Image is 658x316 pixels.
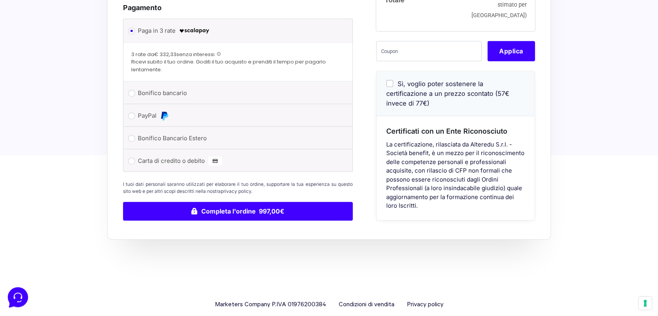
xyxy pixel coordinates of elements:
h3: Pagamento [123,2,353,13]
label: Carta di credito o debito [138,155,335,167]
label: Paga in 3 rate [138,25,335,37]
img: dark [12,44,28,59]
a: privacy policy [221,188,251,194]
a: Apri Centro Assistenza [83,97,143,103]
img: dark [37,44,53,59]
span: Trova una risposta [12,97,61,103]
a: Condizioni di vendita [339,300,394,310]
span: Marketers Company P.IVA 01976200384 [215,300,326,310]
input: Coupon [376,41,482,61]
button: Completa l'ordine 997,00€ [123,202,353,221]
span: Certificati con un Ente Riconosciuto [386,127,507,135]
iframe: Customerly Messenger Launcher [6,286,30,309]
span: Sì, voglio poter sostenere la certificazione a un prezzo scontato (57€ invece di 77€) [386,80,509,107]
h2: Ciao da Marketers 👋 [6,6,131,19]
button: Home [6,244,54,262]
label: Bonifico Bancario Estero [138,132,335,144]
p: Aiuto [120,255,131,262]
button: Le tue preferenze relative al consenso per le tecnologie di tracciamento [639,297,652,310]
button: Inizia una conversazione [12,65,143,81]
a: Privacy policy [407,300,443,310]
p: I tuoi dati personali saranno utilizzati per elaborare il tuo ordine, supportare la tua esperienz... [123,181,353,195]
input: Sì, voglio poter sostenere la certificazione a un prezzo scontato (57€ invece di 77€) [386,80,393,87]
p: La certificazione, rilasciata da Alteredu S.r.l. - Società benefit, è un mezzo per il riconoscime... [386,140,525,210]
p: Messaggi [67,255,88,262]
img: dark [25,44,40,59]
label: Bonifico bancario [138,87,335,99]
img: scalapay-logo-black.png [179,26,210,35]
label: PayPal [138,110,335,122]
p: Home [23,255,37,262]
button: Aiuto [102,244,150,262]
img: PayPal [160,111,169,120]
button: Messaggi [54,244,102,262]
span: Inizia una conversazione [51,70,115,76]
button: Applica [487,41,535,61]
span: Le tue conversazioni [12,31,66,37]
img: Carta di credito o debito [208,156,222,166]
input: Cerca un articolo... [18,113,127,121]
